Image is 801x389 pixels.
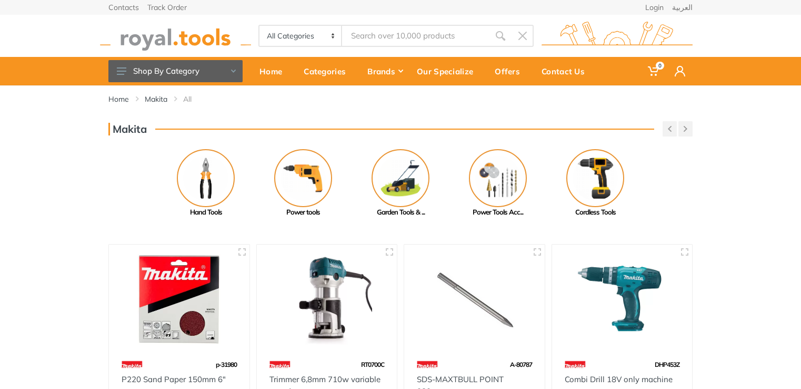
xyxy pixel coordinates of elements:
[108,94,693,104] nav: breadcrumb
[100,22,251,51] img: royal.tools Logo
[487,60,534,82] div: Offers
[296,60,360,82] div: Categories
[361,361,384,368] span: RT0700C
[157,149,255,218] a: Hand Tools
[534,57,599,85] a: Contact Us
[449,207,547,218] div: Power Tools Acc...
[259,26,342,46] select: Category
[118,254,240,345] img: Royal Tools - P220 Sand Paper 150mm 6
[565,374,673,384] a: Combi Drill 18V only machine
[510,361,532,368] span: A-80787
[469,149,527,207] img: Royal - Power Tools Accessories
[409,60,487,82] div: Our Specialize
[108,123,147,135] h3: Makita
[147,4,187,11] a: Track Order
[216,361,237,368] span: p-31980
[360,60,409,82] div: Brands
[274,149,332,207] img: Royal - Power tools
[296,57,360,85] a: Categories
[255,207,352,218] div: Power tools
[108,4,139,11] a: Contacts
[547,149,644,218] a: Cordless Tools
[122,374,226,384] a: P220 Sand Paper 150mm 6"
[655,361,679,368] span: DHP453Z
[417,355,438,374] img: 42.webp
[656,62,664,70] span: 0
[487,57,534,85] a: Offers
[565,355,586,374] img: 42.webp
[183,94,207,104] li: All
[645,4,664,11] a: Login
[352,207,449,218] div: Garden Tools & ...
[108,94,129,104] a: Home
[342,25,489,47] input: Site search
[672,4,693,11] a: العربية
[108,60,243,82] button: Shop By Category
[409,57,487,85] a: Our Specialize
[562,254,683,345] img: Royal Tools - Combi Drill 18V only machine
[145,94,167,104] a: Makita
[566,149,624,207] img: Royal - Cordless Tools
[252,60,296,82] div: Home
[547,207,644,218] div: Cordless Tools
[534,60,599,82] div: Contact Us
[269,355,291,374] img: 42.webp
[640,57,667,85] a: 0
[122,355,143,374] img: 42.webp
[252,57,296,85] a: Home
[266,254,388,345] img: Royal Tools - Trimmer 6,8mm 710w variable speed
[542,22,693,51] img: royal.tools Logo
[177,149,235,207] img: Royal - Hand Tools
[157,207,255,218] div: Hand Tools
[449,149,547,218] a: Power Tools Acc...
[414,254,535,345] img: Royal Tools - SDS-MAXTBULL POINT 280mm
[372,149,429,207] img: Royal - Garden Tools & Accessories
[352,149,449,218] a: Garden Tools & ...
[255,149,352,218] a: Power tools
